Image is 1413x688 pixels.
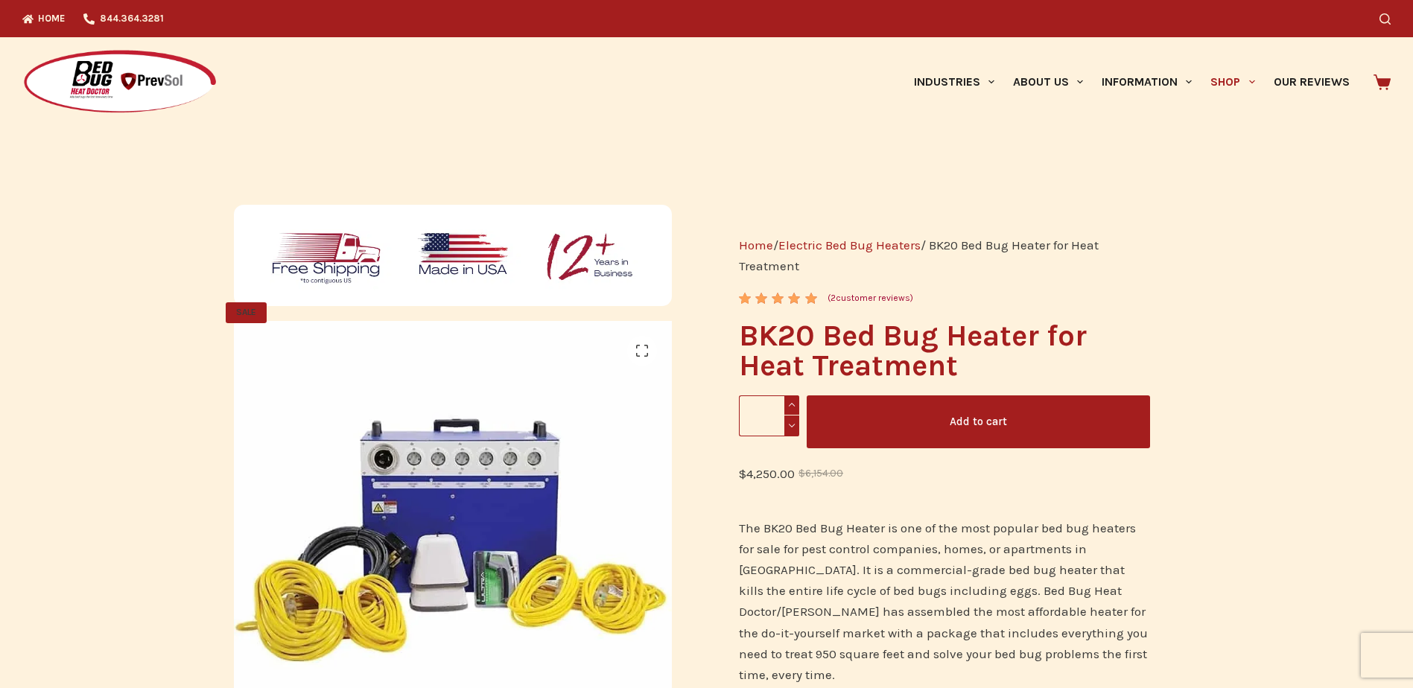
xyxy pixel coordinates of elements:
button: Search [1379,13,1391,25]
nav: Breadcrumb [739,235,1149,276]
bdi: 6,154.00 [798,468,843,479]
span: SALE [226,302,267,323]
span: 2 [739,293,749,316]
a: The BK20 complete bed bug heater package out performs the ePro 1400, simple for pest control oper... [234,531,673,546]
a: About Us [1003,37,1092,127]
span: $ [798,468,805,479]
a: Shop [1201,37,1264,127]
a: Home [739,238,773,252]
button: Add to cart [807,395,1150,448]
span: $ [739,466,746,481]
a: Our Reviews [1264,37,1359,127]
input: Product quantity [739,395,799,436]
bdi: 4,250.00 [739,466,795,481]
a: The BK20 heater is more powerful than the 52K bed bug heater with a minimal footprint, designed w... [672,531,1111,546]
a: View full-screen image gallery [627,336,657,366]
img: Prevsol/Bed Bug Heat Doctor [22,49,217,115]
span: Rated out of 5 based on customer ratings [739,293,819,383]
a: Electric Bed Bug Heaters [778,238,921,252]
a: Information [1093,37,1201,127]
a: (2customer reviews) [828,291,913,306]
span: 2 [831,293,836,303]
nav: Primary [904,37,1359,127]
div: Rated 5.00 out of 5 [739,293,819,304]
p: The BK20 Bed Bug Heater is one of the most popular bed bug heaters for sale for pest control comp... [739,517,1149,684]
a: Industries [904,37,1003,127]
h1: BK20 Bed Bug Heater for Heat Treatment [739,321,1149,380]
